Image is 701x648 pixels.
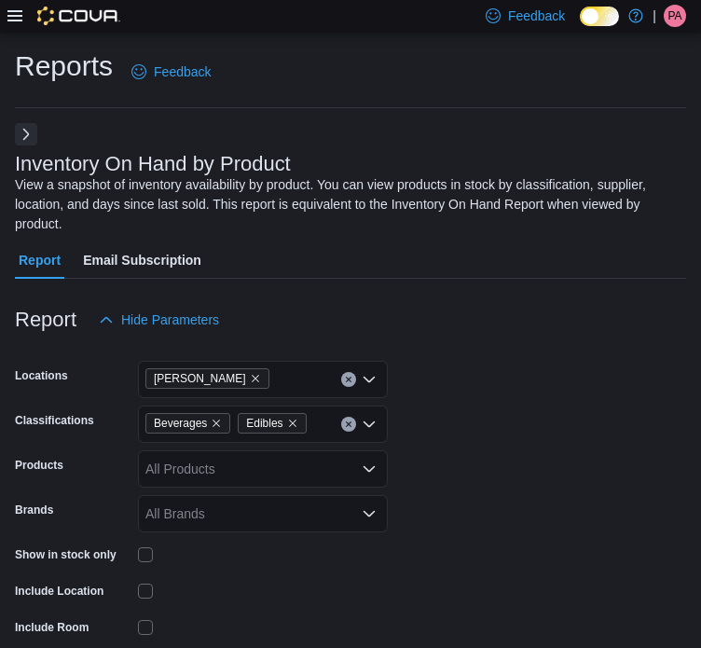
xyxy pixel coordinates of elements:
span: Beverages [154,414,207,433]
button: Remove Henderson from selection in this group [250,373,261,384]
span: Feedback [508,7,565,25]
span: Dark Mode [580,26,581,27]
div: View a snapshot of inventory availability by product. You can view products in stock by classific... [15,175,677,234]
button: Next [15,123,37,145]
label: Show in stock only [15,547,117,562]
span: Feedback [154,62,211,81]
button: Open list of options [362,417,377,432]
span: Edibles [238,413,306,434]
span: PA [667,5,681,27]
button: Remove Edibles from selection in this group [287,418,298,429]
button: Open list of options [362,462,377,476]
label: Include Room [15,620,89,635]
button: Hide Parameters [91,301,227,338]
label: Locations [15,368,68,383]
button: Clear input [341,417,356,432]
h3: Inventory On Hand by Product [15,153,291,175]
span: Edibles [246,414,282,433]
span: Beverages [145,413,230,434]
label: Brands [15,503,53,517]
a: Feedback [124,53,218,90]
span: Henderson [145,368,269,389]
span: Email Subscription [83,241,201,279]
h3: Report [15,309,76,331]
p: | [653,5,656,27]
label: Include Location [15,584,103,599]
button: Open list of options [362,506,377,521]
input: Dark Mode [580,7,619,26]
img: Cova [37,7,120,25]
label: Classifications [15,413,94,428]
button: Clear input [341,372,356,387]
h1: Reports [15,48,113,85]
span: Hide Parameters [121,310,219,329]
label: Products [15,458,63,473]
div: Prince Arceo [664,5,686,27]
span: Report [19,241,61,279]
span: [PERSON_NAME] [154,369,246,388]
button: Open list of options [362,372,377,387]
button: Remove Beverages from selection in this group [211,418,222,429]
